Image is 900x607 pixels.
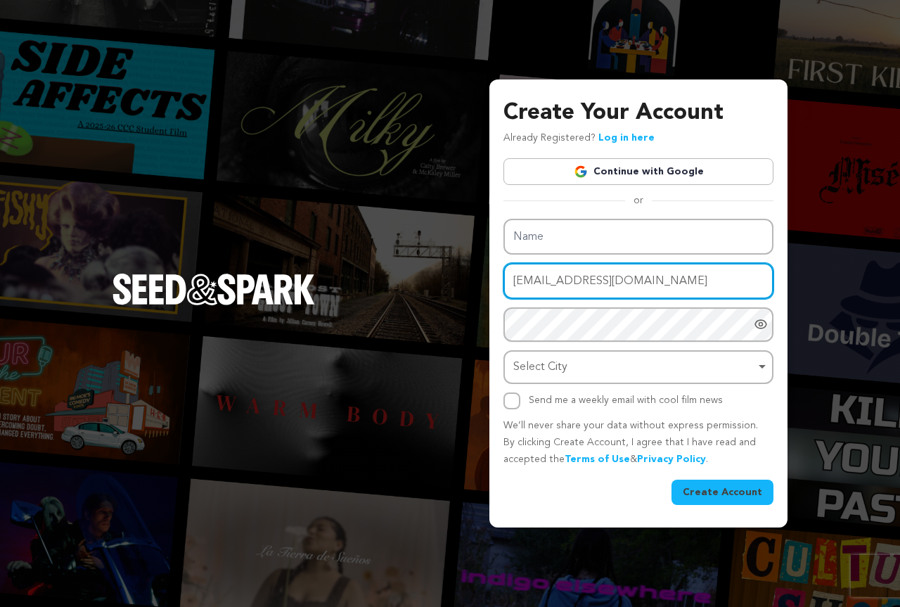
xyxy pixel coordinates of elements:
[671,480,773,505] button: Create Account
[503,130,655,147] p: Already Registered?
[503,219,773,255] input: Name
[574,165,588,179] img: Google logo
[529,395,723,405] label: Send me a weekly email with cool film news
[513,357,755,378] div: Select City
[754,317,768,331] a: Show password as plain text. Warning: this will display your password on the screen.
[503,418,773,468] p: We’ll never share your data without express permission. By clicking Create Account, I agree that ...
[637,454,706,464] a: Privacy Policy
[112,274,315,305] img: Seed&Spark Logo
[112,274,315,333] a: Seed&Spark Homepage
[503,96,773,130] h3: Create Your Account
[598,133,655,143] a: Log in here
[503,263,773,299] input: Email address
[503,158,773,185] a: Continue with Google
[625,193,652,207] span: or
[565,454,630,464] a: Terms of Use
